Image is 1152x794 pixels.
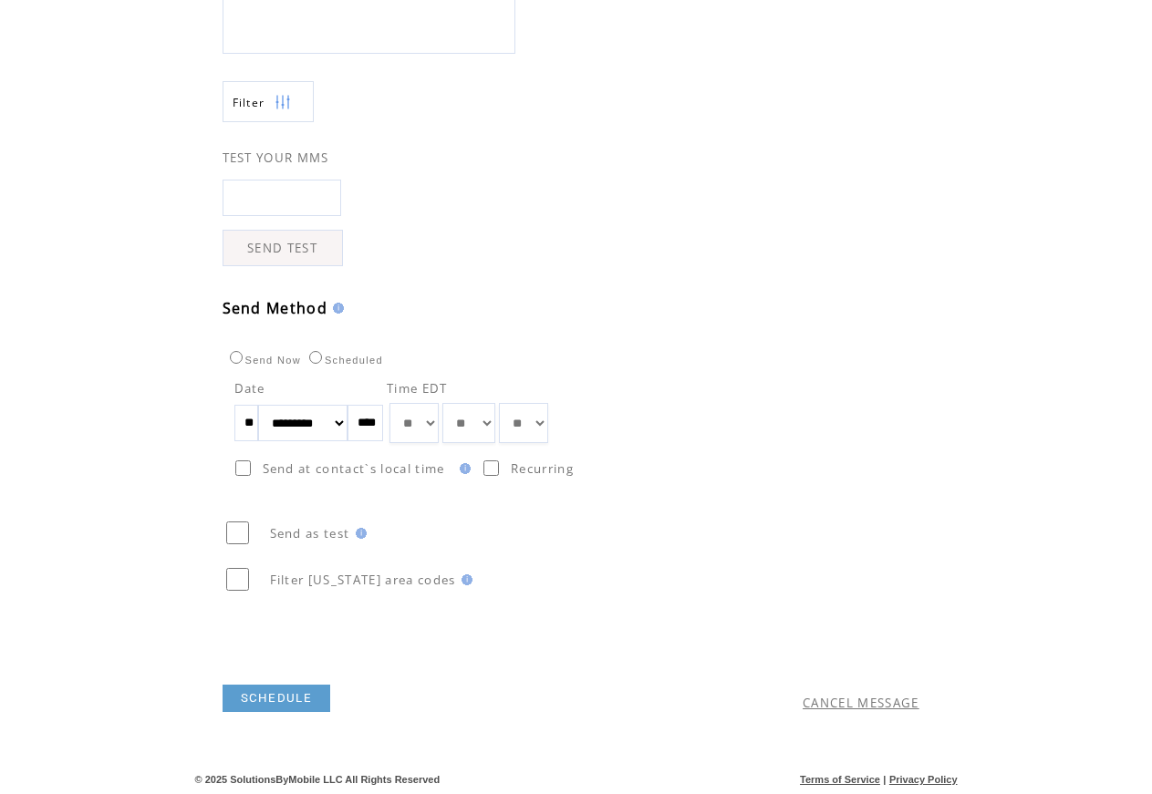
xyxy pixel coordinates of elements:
[350,528,367,539] img: help.gif
[454,463,471,474] img: help.gif
[327,303,344,314] img: help.gif
[889,774,958,785] a: Privacy Policy
[800,774,880,785] a: Terms of Service
[309,351,322,364] input: Scheduled
[230,351,243,364] input: Send Now
[223,685,331,712] a: SCHEDULE
[270,525,350,541] span: Send as test
[223,230,343,266] a: SEND TEST
[511,460,574,477] span: Recurring
[223,81,314,122] a: Filter
[225,355,301,366] label: Send Now
[270,572,456,588] span: Filter [US_STATE] area codes
[387,380,448,397] span: Time EDT
[803,695,919,711] a: CANCEL MESSAGE
[275,82,291,123] img: filters.png
[233,95,265,110] span: Show filters
[305,355,383,366] label: Scheduled
[456,574,472,585] img: help.gif
[883,774,886,785] span: |
[223,150,329,166] span: TEST YOUR MMS
[223,298,328,318] span: Send Method
[195,774,441,785] span: © 2025 SolutionsByMobile LLC All Rights Reserved
[263,460,445,477] span: Send at contact`s local time
[234,380,265,397] span: Date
